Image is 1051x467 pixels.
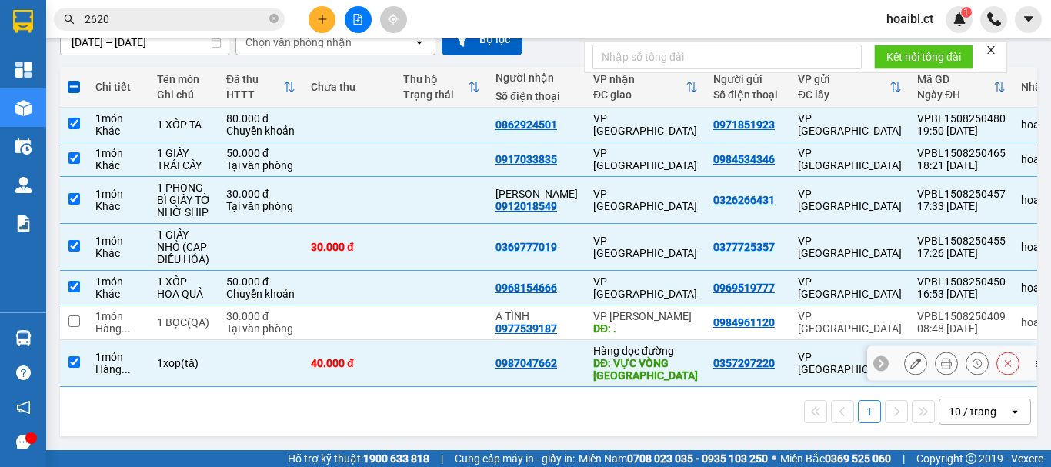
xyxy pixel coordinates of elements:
div: C THANH [495,188,578,200]
div: Khác [95,159,142,172]
img: logo-vxr [13,10,33,33]
div: 1 món [95,351,142,363]
div: Chưa thu [311,81,388,93]
div: 16:53 [DATE] [917,288,1006,300]
div: 1xop(tă) [157,357,211,369]
div: Tại văn phòng [226,159,295,172]
div: VP [GEOGRAPHIC_DATA] [593,188,698,212]
img: warehouse-icon [15,138,32,155]
span: Miền Bắc [780,450,891,467]
button: aim [380,6,407,33]
div: Chuyển khoản [226,125,295,137]
div: 0984961120 [713,316,775,329]
div: Tại văn phòng [226,322,295,335]
span: | [441,450,443,467]
span: message [16,435,31,449]
span: Cung cấp máy in - giấy in: [455,450,575,467]
div: 0326266431 [713,194,775,206]
div: 0969519777 [713,282,775,294]
span: close-circle [269,14,279,23]
div: 40.000 đ [311,357,388,369]
div: 30.000 đ [226,310,295,322]
div: Khác [95,288,142,300]
div: 0912018549 [495,200,557,212]
svg: open [1009,405,1021,418]
th: Toggle SortBy [395,67,488,108]
div: Chi tiết [95,81,142,93]
div: 0987047662 [495,357,557,369]
div: VP [GEOGRAPHIC_DATA] [798,188,902,212]
div: Hàng thông thường [95,322,142,335]
th: Toggle SortBy [790,67,909,108]
th: Toggle SortBy [219,67,303,108]
div: 1 món [95,188,142,200]
span: ... [122,322,131,335]
div: 18:21 [DATE] [917,159,1006,172]
div: 30.000 đ [226,188,295,200]
div: ĐC giao [593,88,686,101]
div: Số điện thoại [495,90,578,102]
span: Hỗ trợ kỹ thuật: [288,450,429,467]
div: 1 PHONG BÌ GIẤY TỜ [157,182,211,206]
span: close-circle [269,12,279,27]
input: Select a date range. [61,30,229,55]
div: 10 / trang [949,404,996,419]
span: close [986,45,996,55]
img: phone-icon [987,12,1001,26]
div: NHỜ SHIP [157,206,211,218]
span: plus [317,14,328,25]
div: DĐ: . [593,322,698,335]
div: VP [PERSON_NAME] [593,310,698,322]
div: ĐC lấy [798,88,889,101]
div: VP gửi [798,73,889,85]
div: VP [GEOGRAPHIC_DATA] [798,112,902,137]
span: 1 [963,7,969,18]
div: 0862924501 [495,118,557,131]
div: DĐ: VỰC VÒNG HÀ NAM [593,357,698,382]
img: warehouse-icon [15,100,32,116]
div: Khác [95,125,142,137]
button: caret-down [1015,6,1042,33]
div: VP [GEOGRAPHIC_DATA] [593,235,698,259]
div: Mã GD [917,73,993,85]
div: VP [GEOGRAPHIC_DATA] [798,310,902,335]
button: file-add [345,6,372,33]
button: plus [309,6,335,33]
div: VP [GEOGRAPHIC_DATA] [798,235,902,259]
div: 80.000 đ [226,112,295,125]
div: 0917033835 [495,153,557,165]
div: HTTT [226,88,283,101]
th: Toggle SortBy [586,67,706,108]
div: Tại văn phòng [226,200,295,212]
div: 0977539187 [495,322,557,335]
div: Thu hộ [403,73,468,85]
div: VPBL1508250409 [917,310,1006,322]
div: 1 GIẤY NHỎ (CAP ĐIỀU HÓA) [157,228,211,265]
img: icon-new-feature [953,12,966,26]
div: 1 món [95,310,142,322]
div: VPBL1508250457 [917,188,1006,200]
svg: open [413,36,425,48]
div: 0357297220 [713,357,775,369]
input: Nhập số tổng đài [592,45,862,69]
span: | [903,450,905,467]
div: 19:50 [DATE] [917,125,1006,137]
span: Miền Nam [579,450,768,467]
div: 1 BỌC(QA) [157,316,211,329]
div: Hàng dọc đường [593,345,698,357]
span: ... [122,363,131,375]
span: file-add [352,14,363,25]
div: Khác [95,200,142,212]
div: VPBL1508250465 [917,147,1006,159]
div: 1 món [95,112,142,125]
div: Đã thu [226,73,283,85]
span: ⚪️ [772,455,776,462]
th: Toggle SortBy [909,67,1013,108]
div: Người nhận [495,72,578,84]
div: Ghi chú [157,88,211,101]
div: Chọn văn phòng nhận [245,35,352,50]
div: VP [GEOGRAPHIC_DATA] [798,351,902,375]
div: 1 XỐP TA [157,118,211,131]
img: solution-icon [15,215,32,232]
div: VP [GEOGRAPHIC_DATA] [798,147,902,172]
